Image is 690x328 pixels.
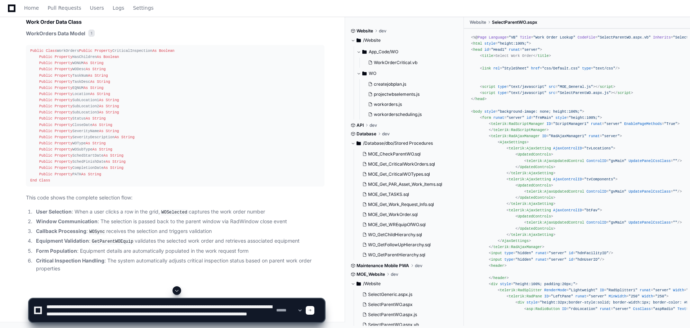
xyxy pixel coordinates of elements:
button: MOE_Get_CriticalWOTypes.sql [359,169,454,179]
span: Property [55,135,72,139]
div: WorkOrders CriticalInspection HasChildren WONUM WODesc TaskNum TaskDesc EQNUM Location SubLocatio... [30,48,320,184]
span: As [99,98,103,102]
span: style [555,116,566,120]
span: html [473,41,482,46]
span: UpdatedControls [517,183,551,188]
span: telerik:AjaxSetting [511,202,553,206]
button: App_Code/WO [357,46,458,58]
span: telerik:AjaxSetting [509,208,551,212]
span: < = = = /> [480,66,620,71]
span: type [498,85,507,89]
span: String [99,123,112,127]
span: title [482,54,493,58]
span: "text/javascript" [509,91,547,95]
strong: User Selection [36,208,72,215]
span: < = = > [480,85,595,89]
span: < > [515,152,553,157]
span: String [106,110,119,114]
li: : The selection is passed back to the parent window via RadWindow close event [34,217,324,226]
li: : validates the selected work order and retrieves associated equipment [34,237,324,246]
span: WO [369,71,376,76]
span: telerik:AjaxUpdatedControl [527,189,584,194]
span: /Website [363,281,381,287]
span: Class [39,178,50,183]
span: MOE_CheckParentWO.sql [368,151,421,157]
span: Settings [133,6,153,10]
span: telerik:RadAjaxManager [491,134,540,138]
span: CodeFile [578,35,595,40]
span: type [498,91,507,95]
span: Public [39,61,53,65]
svg: Directory [357,36,361,45]
button: MOE_Get_PAR_Asset_Work_Items.sql [359,179,454,189]
span: String [97,92,110,96]
svg: Directory [357,139,361,148]
span: String [112,159,126,164]
span: workorders.js [374,102,402,107]
strong: Callback Processing [36,228,86,234]
span: Property [55,86,72,90]
span: String [121,135,135,139]
span: As [86,116,90,121]
span: Property [55,123,72,127]
span: < = > [471,41,531,46]
span: UpdatePanelCssClass [628,220,671,225]
span: /Database/dbo/Stored Procedures [363,140,433,146]
span: String [93,141,106,145]
span: link [482,66,491,71]
span: < = > [507,177,618,181]
span: src [549,85,555,89]
span: AjaxSettings [502,239,529,243]
span: String [110,166,124,170]
code: GetParentWOEquip [90,238,135,245]
span: < > [480,54,496,58]
span: head [473,48,482,52]
span: style [484,109,496,114]
li: : When a user clicks a row in the grid, captures the work order number [34,208,324,216]
svg: Directory [362,69,367,78]
span: MOE_Get_TASKS.sql [368,192,409,197]
span: input [491,251,502,255]
span: < = = > [489,134,622,138]
span: Public [39,135,53,139]
span: style [484,41,496,46]
strong: Equipment Validation [36,238,89,244]
span: runat [493,116,505,120]
span: form [482,116,491,120]
span: telerik:AjaxUpdatedControl [527,159,584,163]
li: : receives the selection and triggers validation [34,227,324,236]
span: String [106,98,119,102]
button: MOE_Get_WREquipOfWO.sql [359,220,454,230]
span: head [475,97,484,101]
span: As [86,67,90,71]
span: "server" [602,134,620,138]
span: Language [489,35,506,40]
span: UpdatedControls [520,196,553,200]
span: /Website [363,37,381,43]
span: Website [357,28,373,34]
button: WorkOrderCritical.vb [365,58,454,68]
span: String [106,129,119,133]
span: As [106,159,110,164]
span: Public [39,141,53,145]
p: This code shows the complete selection flow: [26,194,324,202]
span: Public [30,49,44,53]
span: ControlID [586,220,606,225]
span: Property [55,92,72,96]
span: </ > [507,202,556,206]
span: Public [39,110,53,114]
span: "height:100%;" [569,116,600,120]
span: As [90,92,94,96]
span: "" [673,189,677,194]
span: MOE_Get_CriticalWorkOrders.sql [368,161,435,167]
span: "background-image: none; height:100%;" [498,109,582,114]
strong: Form Population [36,248,77,254]
span: < = = > [480,91,613,95]
span: </ > [515,226,555,231]
span: Property [95,49,112,53]
span: Property [55,61,72,65]
span: title [538,54,549,58]
span: telerik:RadScriptManager [491,122,544,126]
span: EnablePageMethods [624,122,662,126]
span: Pull Requests [48,6,81,10]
